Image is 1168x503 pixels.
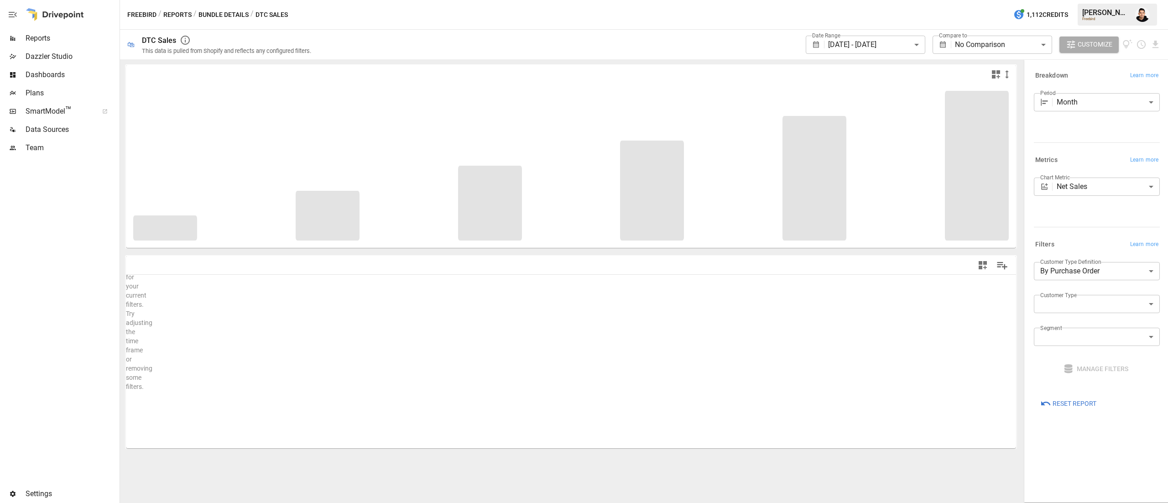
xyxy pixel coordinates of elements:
[955,36,1052,54] div: No Comparison
[1059,37,1119,53] button: Customize
[26,124,118,135] span: Data Sources
[1040,258,1101,266] label: Customer Type Definition
[1082,17,1130,21] div: Freebird
[1057,178,1160,196] div: Net Sales
[163,9,192,21] button: Reports
[828,36,925,54] div: [DATE] - [DATE]
[127,9,156,21] button: Freebird
[1136,39,1147,50] button: Schedule report
[1057,93,1160,111] div: Month
[1150,39,1161,50] button: Download report
[1082,8,1130,17] div: [PERSON_NAME]
[1130,156,1158,165] span: Learn more
[26,51,118,62] span: Dazzler Studio
[1034,262,1160,280] div: By Purchase Order
[1040,291,1077,299] label: Customer Type
[26,488,118,499] span: Settings
[1135,7,1150,22] img: Francisco Sanchez
[1035,155,1058,165] h6: Metrics
[26,106,92,117] span: SmartModel
[1130,2,1155,27] button: Francisco Sanchez
[142,47,311,54] div: This data is pulled from Shopify and reflects any configured filters.
[1040,89,1056,97] label: Period
[26,88,118,99] span: Plans
[1122,37,1133,53] button: View documentation
[250,9,254,21] div: /
[26,69,118,80] span: Dashboards
[1040,173,1070,181] label: Chart Metric
[142,36,176,45] div: DTC Sales
[158,9,162,21] div: /
[1078,39,1112,50] span: Customize
[1027,9,1068,21] span: 1,112 Credits
[193,9,197,21] div: /
[1010,6,1072,23] button: 1,112Credits
[26,142,118,153] span: Team
[1040,324,1062,332] label: Segment
[1053,398,1096,409] span: Reset Report
[992,255,1012,276] button: Manage Columns
[198,9,249,21] button: Bundle Details
[1035,71,1068,81] h6: Breakdown
[1130,240,1158,249] span: Learn more
[127,40,135,49] div: 🛍
[812,31,840,39] label: Date Range
[1130,71,1158,80] span: Learn more
[1034,395,1103,412] button: Reset Report
[26,33,118,44] span: Reports
[1035,240,1054,250] h6: Filters
[939,31,967,39] label: Compare to
[65,105,72,116] span: ™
